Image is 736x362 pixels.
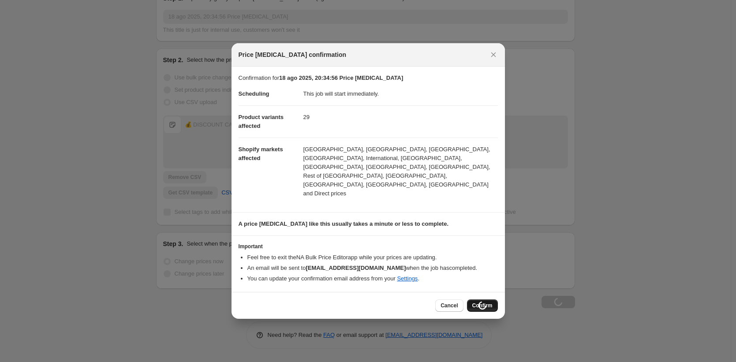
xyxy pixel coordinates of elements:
p: Confirmation for [239,74,498,82]
b: 18 ago 2025, 20:34:56 Price [MEDICAL_DATA] [279,75,403,81]
li: Feel free to exit the NA Bulk Price Editor app while your prices are updating. [247,253,498,262]
span: Scheduling [239,90,269,97]
a: Settings [397,275,418,282]
button: Cancel [435,299,463,312]
span: Price [MEDICAL_DATA] confirmation [239,50,347,59]
dd: This job will start immediately. [303,82,498,105]
button: Close [487,49,500,61]
h3: Important [239,243,498,250]
b: A price [MEDICAL_DATA] like this usually takes a minute or less to complete. [239,220,449,227]
li: An email will be sent to when the job has completed . [247,264,498,272]
dd: [GEOGRAPHIC_DATA], [GEOGRAPHIC_DATA], [GEOGRAPHIC_DATA], [GEOGRAPHIC_DATA], International, [GEOGR... [303,138,498,205]
dd: 29 [303,105,498,129]
b: [EMAIL_ADDRESS][DOMAIN_NAME] [306,265,406,271]
span: Shopify markets affected [239,146,283,161]
li: You can update your confirmation email address from your . [247,274,498,283]
span: Product variants affected [239,114,284,129]
span: Cancel [441,302,458,309]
